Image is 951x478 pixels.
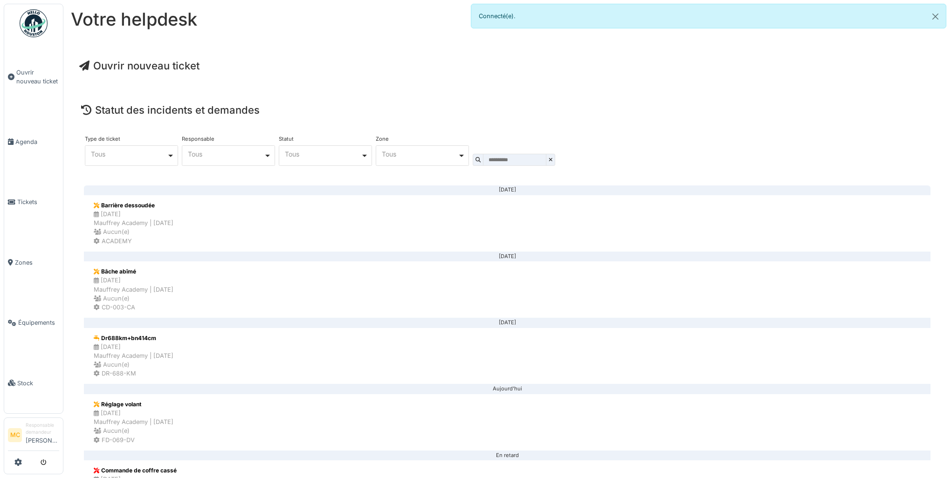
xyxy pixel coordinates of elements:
li: MC [8,428,22,442]
a: Réglage volant [DATE]Mauffrey Academy | [DATE] Aucun(e) FD-069-DV [84,394,930,451]
div: Aujourd'hui [91,389,923,389]
a: Zones [4,232,63,293]
span: Équipements [18,318,59,327]
label: Zone [376,137,389,142]
span: Ouvrir nouveau ticket [16,68,59,86]
span: Zones [15,258,59,267]
div: Barrière dessoudée [94,201,173,210]
a: Équipements [4,293,63,353]
label: Type de ticket [85,137,120,142]
div: [DATE] [91,322,923,323]
label: Responsable [182,137,214,142]
div: Tous [382,151,458,157]
div: DR-688-KM [94,369,173,378]
a: Barrière dessoudée [DATE]Mauffrey Academy | [DATE] Aucun(e) ACADEMY [84,195,930,252]
div: Bâche abîmé [94,267,173,276]
div: [DATE] Mauffrey Academy | [DATE] Aucun(e) [94,409,173,436]
a: Agenda [4,112,63,172]
a: Ouvrir nouveau ticket [79,60,200,72]
a: Dr688km+bn414cm [DATE]Mauffrey Academy | [DATE] Aucun(e) DR-688-KM [84,328,930,385]
h4: Statut des incidents et demandes [81,104,933,116]
span: Agenda [15,137,59,146]
span: Stock [17,379,59,388]
span: Tickets [17,198,59,206]
div: [DATE] Mauffrey Academy | [DATE] Aucun(e) [94,276,173,303]
button: Close [925,4,946,29]
a: Bâche abîmé [DATE]Mauffrey Academy | [DATE] Aucun(e) CD-003-CA [84,261,930,318]
div: Tous [188,151,264,157]
div: Dr688km+bn414cm [94,334,173,342]
div: ACADEMY [94,237,173,246]
div: FD-069-DV [94,436,173,444]
label: Statut [279,137,294,142]
div: CD-003-CA [94,303,173,312]
a: Stock [4,353,63,413]
li: [PERSON_NAME] [26,422,59,449]
div: [DATE] [91,190,923,191]
a: MC Responsable demandeur[PERSON_NAME] [8,422,59,451]
div: Responsable demandeur [26,422,59,436]
img: Badge_color-CXgf-gQk.svg [20,9,48,37]
div: Tous [285,151,361,157]
div: [DATE] [91,256,923,257]
div: [DATE] Mauffrey Academy | [DATE] Aucun(e) [94,210,173,237]
a: Ouvrir nouveau ticket [4,42,63,112]
div: Commande de coffre cassé [94,466,177,475]
div: Réglage volant [94,400,173,409]
a: Tickets [4,172,63,232]
div: Connecté(e). [471,4,946,28]
div: [DATE] Mauffrey Academy | [DATE] Aucun(e) [94,342,173,369]
div: Tous [91,151,167,157]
